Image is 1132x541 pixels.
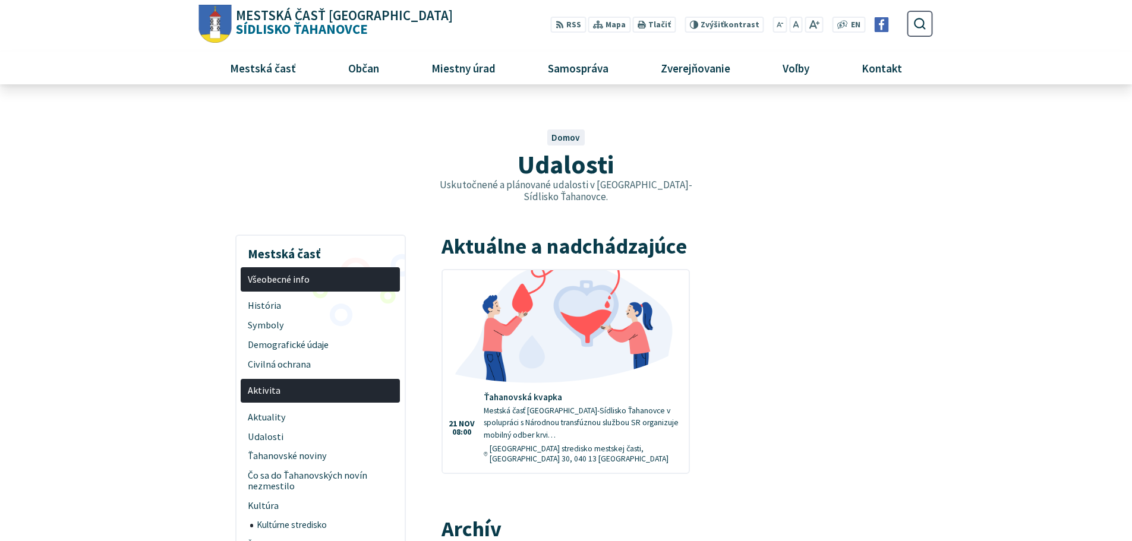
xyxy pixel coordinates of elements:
[343,52,383,84] span: Občan
[648,20,671,30] span: Tlačiť
[685,17,764,33] button: Zvýšiťkontrast
[701,20,724,30] span: Zvýšiť
[248,496,393,516] span: Kultúra
[588,17,630,33] a: Mapa
[248,407,393,427] span: Aktuality
[484,392,680,403] h4: Ťahanovská kvapka
[551,17,586,33] a: RSS
[248,315,393,335] span: Symboly
[241,267,400,292] a: Všeobecné info
[443,270,689,473] a: Ťahanovská kvapka Mestská časť [GEOGRAPHIC_DATA]-Sídlisko Ťahanovce v spolupráci s Národnou trans...
[248,381,393,401] span: Aktivita
[250,516,401,535] a: Kultúrne stredisko
[225,52,300,84] span: Mestská časť
[248,466,393,496] span: Čo sa do Ťahanovských novín nezmestilo
[241,238,400,263] h3: Mestská časť
[518,148,614,181] span: Udalosti
[805,17,823,33] button: Zväčšiť veľkosť písma
[241,496,400,516] a: Kultúra
[248,447,393,466] span: Ťahanovské noviny
[248,355,393,374] span: Civilná ochrana
[857,52,907,84] span: Kontakt
[773,17,787,33] button: Zmenšiť veľkosť písma
[606,19,626,31] span: Mapa
[490,444,680,464] span: [GEOGRAPHIC_DATA] stredisko mestskej časti, [GEOGRAPHIC_DATA] 30, 040 13 [GEOGRAPHIC_DATA]
[543,52,613,84] span: Samospráva
[248,427,393,447] span: Udalosti
[789,17,802,33] button: Nastaviť pôvodnú veľkosť písma
[848,19,864,31] a: EN
[241,407,400,427] a: Aktuality
[257,516,393,535] span: Kultúrne stredisko
[778,52,814,84] span: Voľby
[208,52,317,84] a: Mestská časť
[656,52,734,84] span: Zverejňovanie
[248,270,393,289] span: Všeobecné info
[851,19,860,31] span: EN
[199,5,453,43] a: Logo Sídlisko Ťahanovce, prejsť na domovskú stránku.
[241,466,400,496] a: Čo sa do Ťahanovských novín nezmestilo
[241,315,400,335] a: Symboly
[326,52,401,84] a: Občan
[241,427,400,447] a: Udalosti
[236,9,453,23] span: Mestská časť [GEOGRAPHIC_DATA]
[526,52,630,84] a: Samospráva
[248,335,393,355] span: Demografické údaje
[874,17,889,32] img: Prejsť na Facebook stránku
[484,405,680,442] p: Mestská časť [GEOGRAPHIC_DATA]-Sídlisko Ťahanovce v spolupráci s Národnou transfúznou službou SR ...
[442,517,932,541] h2: Archív
[430,179,701,203] p: Uskutočnené a plánované udalosti v [GEOGRAPHIC_DATA]-Sídlisko Ťahanovce.
[199,5,232,43] img: Prejsť na domovskú stránku
[241,447,400,466] a: Ťahanovské noviny
[840,52,924,84] a: Kontakt
[551,132,580,143] a: Domov
[241,335,400,355] a: Demografické údaje
[701,20,759,30] span: kontrast
[449,428,475,436] span: 08:00
[566,19,581,31] span: RSS
[442,235,932,258] h2: Aktuálne a nadchádzajúce
[241,379,400,403] a: Aktivita
[761,52,831,84] a: Voľby
[449,420,457,428] span: 21
[427,52,500,84] span: Miestny úrad
[232,9,453,36] span: Sídlisko Ťahanovce
[241,296,400,315] a: História
[241,355,400,374] a: Civilná ochrana
[633,17,676,33] button: Tlačiť
[459,420,475,428] span: nov
[639,52,752,84] a: Zverejňovanie
[248,296,393,315] span: História
[409,52,517,84] a: Miestny úrad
